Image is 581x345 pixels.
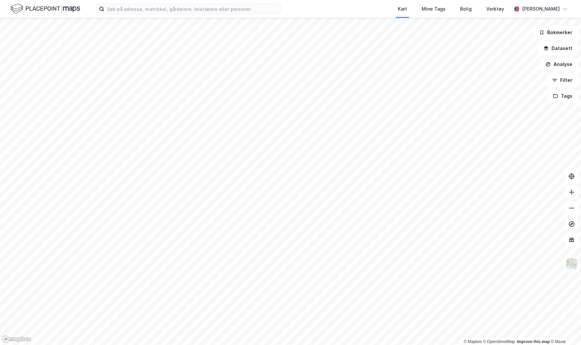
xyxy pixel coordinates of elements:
div: Verktøy [486,5,504,13]
a: Mapbox [464,339,482,344]
button: Analyse [540,58,578,71]
div: Mine Tags [422,5,446,13]
a: OpenStreetMap [483,339,515,344]
button: Tags [548,89,578,103]
input: Søk på adresse, matrikkel, gårdeiere, leietakere eller personer [104,4,281,14]
button: Bokmerker [534,26,578,39]
a: Mapbox homepage [2,335,31,343]
div: Bolig [460,5,472,13]
img: Z [565,258,578,270]
iframe: Chat Widget [548,313,581,345]
div: [PERSON_NAME] [522,5,560,13]
a: Improve this map [517,339,550,344]
div: Kart [398,5,407,13]
button: Filter [547,74,578,87]
button: Datasett [538,42,578,55]
img: logo.f888ab2527a4732fd821a326f86c7f29.svg [11,3,80,15]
